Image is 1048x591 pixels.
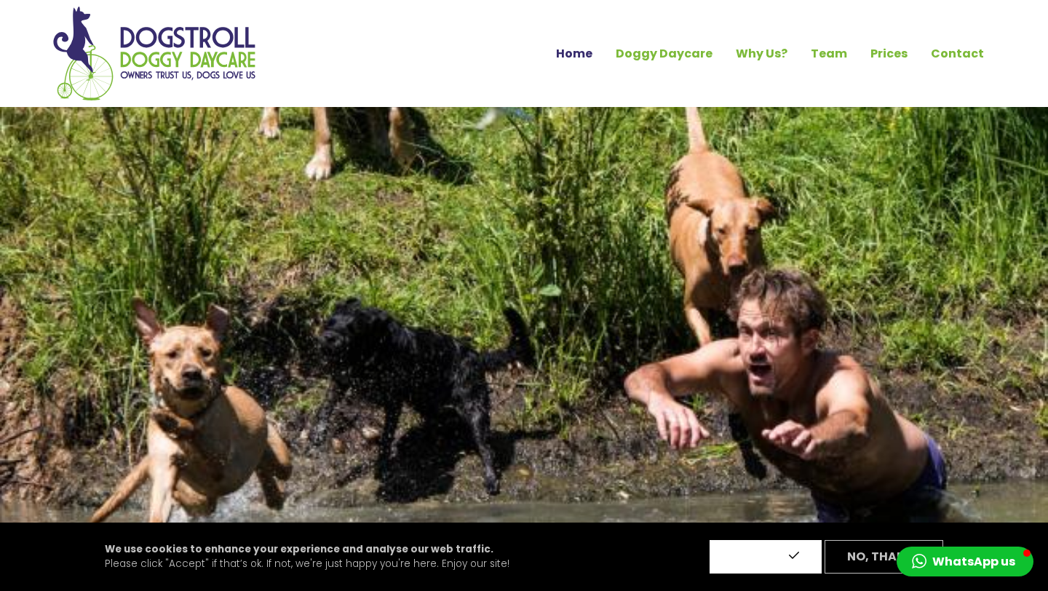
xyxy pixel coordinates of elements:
a: Team [799,41,859,66]
strong: We use cookies to enhance your experience and analyse our web traffic. [105,542,493,556]
a: Doggy Daycare [604,41,724,66]
button: WhatsApp us [897,547,1033,576]
a: Why Us? [724,41,799,66]
a: Prices [859,41,919,66]
button: Accept [710,540,822,574]
p: Please click "Accept" if that’s ok. If not, we're just happy you're here. Enjoy our site! [105,542,509,572]
img: Home [52,6,256,101]
a: Home [544,41,604,66]
button: No, thanks [825,540,943,574]
a: Contact [919,41,996,66]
